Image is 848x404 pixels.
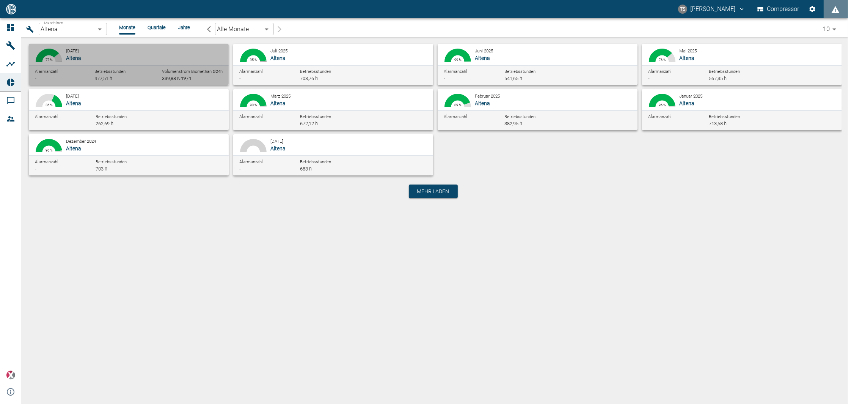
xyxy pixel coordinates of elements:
span: Altena [66,145,81,151]
div: TS [678,5,687,14]
img: logo [5,4,17,14]
button: -[DATE]AltenaAlarmanzahl-Betriebsstunden683 h [233,134,433,175]
span: Altena [270,100,286,106]
span: Alarmanzahl [648,114,672,119]
span: Betriebsstunden [96,159,127,164]
img: Xplore Logo [6,371,15,380]
div: 713,58 h [709,120,760,127]
span: Alarmanzahl [444,114,467,119]
span: Altena [270,145,286,151]
div: - [239,166,291,172]
div: - [35,120,86,127]
div: 541,65 h [504,75,556,82]
span: Altena [679,55,694,61]
small: März 2025 [270,93,291,99]
span: Altena [679,100,694,106]
span: Alarmanzahl [35,69,58,74]
div: 262,69 h [96,120,147,127]
span: Alarmanzahl [648,69,672,74]
button: 95.69 %4.14 %0.17 %96 %Dezember 2024AltenaAlarmanzahl-Betriebsstunden703 h [29,134,229,175]
div: 339,88 Nm³/h [162,75,223,82]
div: 477,51 h [95,75,126,82]
span: Alarmanzahl [35,159,58,164]
span: Alarmanzahl [239,114,263,119]
span: Alarmanzahl [35,114,58,119]
button: 94.59 %2.38 %0.71 %95 %Juli 2025AltenaAlarmanzahl-Betriebsstunden703,76 h [233,44,433,85]
span: Maschinen [44,21,63,25]
div: 10 [823,23,839,35]
small: [DATE] [66,93,79,99]
small: Januar 2025 [679,93,702,99]
div: 683 h [300,166,352,172]
li: Jahre [178,24,190,31]
div: 567,35 h [709,75,760,82]
div: - [444,75,495,82]
span: Alarmanzahl [444,69,467,74]
small: Juli 2025 [270,48,287,54]
span: Volumenstrom Biomethan Ø24h [162,69,223,74]
div: - [648,120,700,127]
li: Quartale [148,24,166,31]
button: 63.33 %36.48 %36 %[DATE]AltenaAlarmanzahl-Betriebsstunden262,69 h [29,89,229,130]
small: [DATE] [66,48,79,54]
div: 703,76 h [300,75,352,82]
span: Altena [66,100,81,106]
span: Betriebsstunden [709,69,740,74]
span: Betriebsstunden [300,114,331,119]
div: 672,12 h [300,120,352,127]
button: Einstellungen [806,2,819,16]
span: Betriebsstunden [95,69,126,74]
div: 703 h [96,166,147,172]
div: - [239,120,291,127]
div: - [35,75,58,82]
div: - [648,75,700,82]
span: Alarmanzahl [239,69,263,74]
span: Altena [475,55,490,61]
button: Mehr laden [409,185,458,198]
small: Mai 2025 [679,48,697,54]
span: Betriebsstunden [96,114,127,119]
span: Betriebsstunden [709,114,740,119]
small: Februar 2025 [475,93,500,99]
small: Dezember 2024 [66,139,96,144]
span: Mehr laden [417,188,449,195]
div: - [239,75,291,82]
li: Monate [119,24,135,31]
span: Alarmanzahl [239,159,263,164]
span: Altena [270,55,286,61]
div: - [35,166,86,172]
div: Alle Monate [215,23,274,35]
button: arrow-back [202,23,215,35]
button: 98.54 %0.5 %0.36 %99 %Juni 2025AltenaAlarmanzahl-Betriebsstunden541,65 h [438,44,638,85]
small: [DATE] [270,139,283,144]
small: Juni 2025 [475,48,493,54]
button: 77.39 %22.22 %0.11 %77 %[DATE]AltenaAlarmanzahl-Betriebsstunden477,51 hVolumenstrom Biomethan Ø24... [29,44,229,85]
button: 76.26 %22.58 %0.03 %76 %Mai 2025AltenaAlarmanzahl-Betriebsstunden567,35 h [642,44,842,85]
button: 95.91 %3.23 %96 %Januar 2025AltenaAlarmanzahl-Betriebsstunden713,58 h [642,89,842,130]
button: timo.streitbuerger@arcanum-energy.de [677,2,746,16]
button: Compressor [756,2,801,16]
span: Altena [475,100,490,106]
button: 88.64 %11.11 %89 %Februar 2025AltenaAlarmanzahl-Betriebsstunden382,95 h [438,89,638,130]
button: 90.33 %2.93 %0.28 %90 %März 2025AltenaAlarmanzahl-Betriebsstunden672,12 h [233,89,433,130]
div: Altena [39,23,107,35]
div: - [444,120,495,127]
span: Betriebsstunden [504,114,535,119]
span: Betriebsstunden [300,159,331,164]
span: Altena [66,55,81,61]
div: 382,95 h [504,120,556,127]
span: Betriebsstunden [300,69,331,74]
span: Betriebsstunden [504,69,535,74]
